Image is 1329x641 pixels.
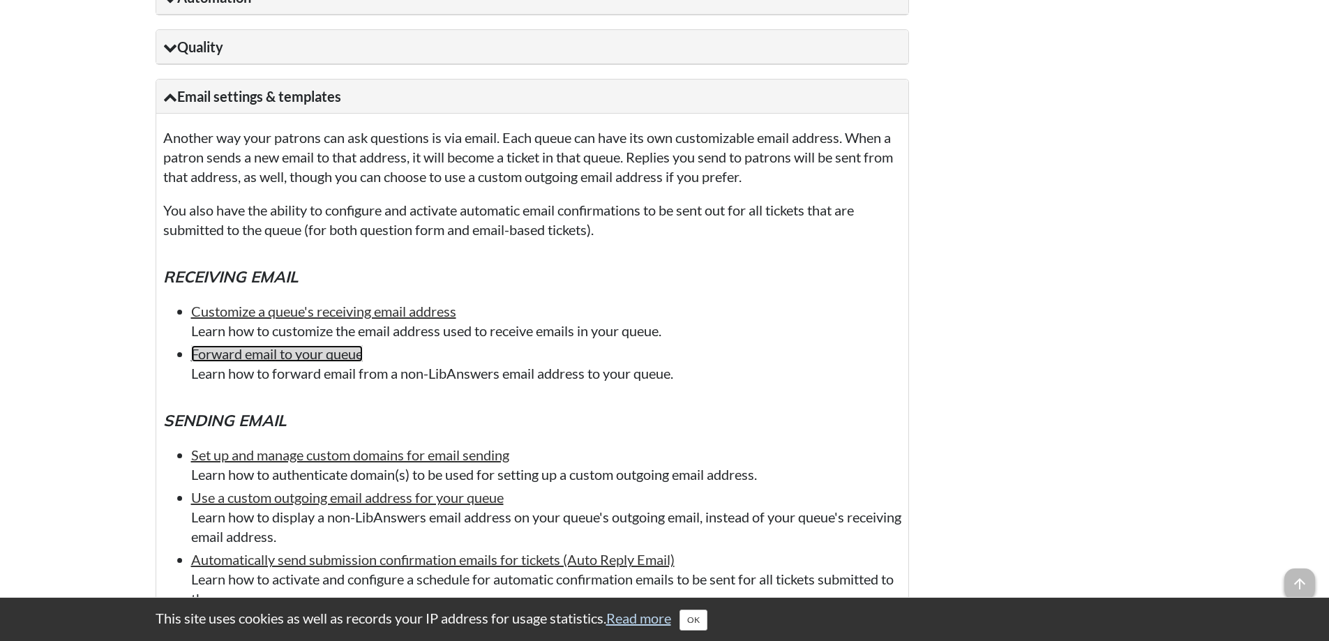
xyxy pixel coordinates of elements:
[191,303,456,319] a: Customize a queue's receiving email address
[1284,568,1315,599] span: arrow_upward
[156,80,908,114] summary: Email settings & templates
[191,550,901,608] li: Learn how to activate and configure a schedule for automatic confirmation emails to be sent for a...
[679,610,707,631] button: Close
[606,610,671,626] a: Read more
[191,301,901,340] li: Learn how to customize the email address used to receive emails in your queue.
[163,409,901,432] h5: Sending email
[1284,570,1315,587] a: arrow_upward
[156,30,908,64] summary: Quality
[163,128,901,186] p: Another way your patrons can ask questions is via email. Each queue can have its own customizable...
[191,344,901,383] li: Learn how to forward email from a non-LibAnswers email address to your queue.
[191,488,901,546] li: Learn how to display a non-LibAnswers email address on your queue's outgoing email, instead of yo...
[163,266,901,288] h5: Receiving email
[191,445,901,484] li: Learn how to authenticate domain(s) to be used for setting up a custom outgoing email address.
[191,551,675,568] a: Automatically send submission confirmation emails for tickets (Auto Reply Email)
[191,345,363,362] a: Forward email to your queue
[142,608,1188,631] div: This site uses cookies as well as records your IP address for usage statistics.
[163,200,901,239] p: You also have the ability to configure and activate automatic email confirmations to be sent out ...
[191,446,509,463] a: Set up and manage custom domains for email sending
[191,489,504,506] a: Use a custom outgoing email address for your queue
